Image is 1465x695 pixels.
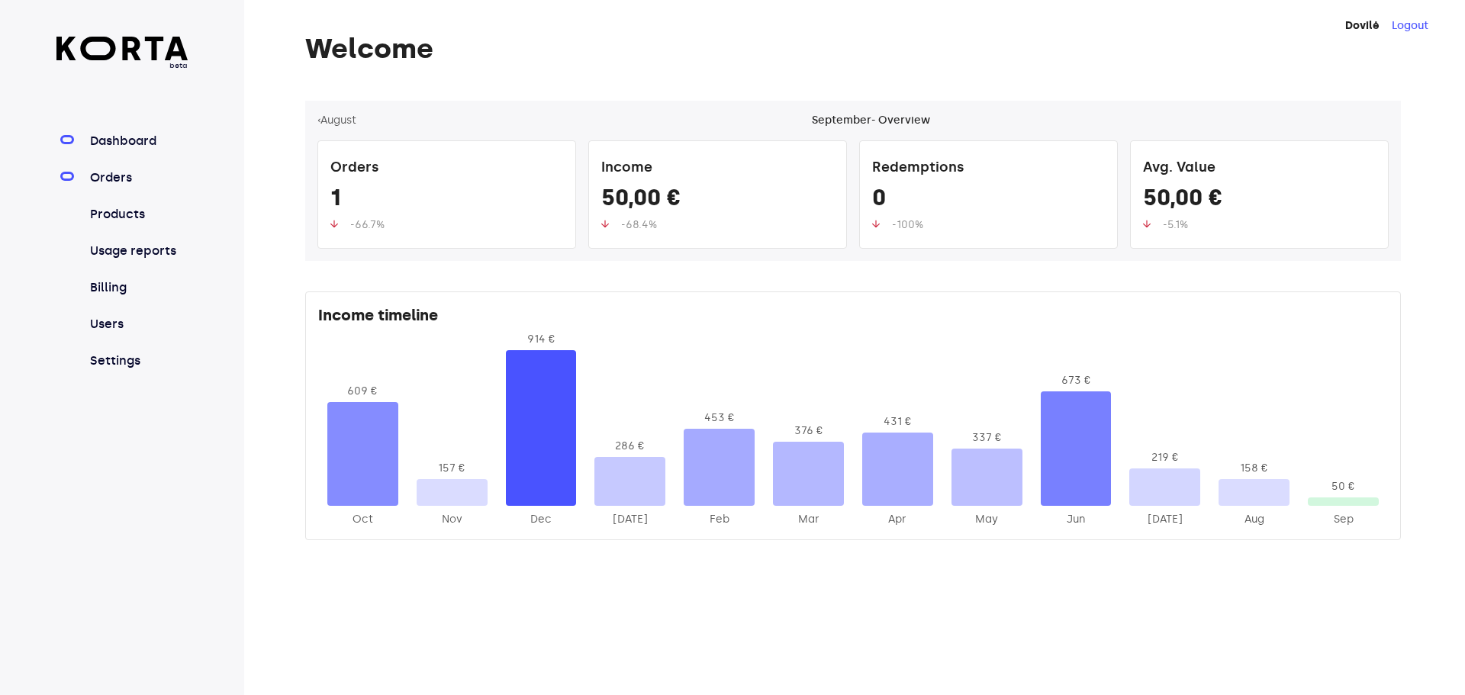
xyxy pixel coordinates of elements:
[1345,19,1380,32] strong: Dovilė
[1129,450,1200,465] div: 219 €
[594,439,665,454] div: 286 €
[87,315,188,333] a: Users
[56,37,188,60] img: Korta
[87,132,188,150] a: Dashboard
[684,512,755,527] div: 2025-Feb
[1041,373,1112,388] div: 673 €
[1163,218,1188,231] span: -5.1%
[601,184,834,217] div: 50,00 €
[56,37,188,71] a: beta
[318,304,1388,332] div: Income timeline
[951,430,1022,446] div: 337 €
[87,242,188,260] a: Usage reports
[594,512,665,527] div: 2025-Jan
[1143,153,1376,184] div: Avg. Value
[350,218,385,231] span: -66.7%
[812,113,930,128] div: September - Overview
[87,352,188,370] a: Settings
[1308,512,1379,527] div: 2025-Sep
[327,512,398,527] div: 2024-Oct
[773,423,844,439] div: 376 €
[330,153,563,184] div: Orders
[601,220,609,228] img: up
[1308,479,1379,494] div: 50 €
[87,278,188,297] a: Billing
[951,512,1022,527] div: 2025-May
[684,410,755,426] div: 453 €
[872,220,880,228] img: up
[1041,512,1112,527] div: 2025-Jun
[872,153,1105,184] div: Redemptions
[862,414,933,430] div: 431 €
[317,113,356,128] button: ‹August
[862,512,933,527] div: 2025-Apr
[87,205,188,224] a: Products
[305,34,1401,64] h1: Welcome
[506,512,577,527] div: 2024-Dec
[621,218,657,231] span: -68.4%
[1219,512,1290,527] div: 2025-Aug
[1129,512,1200,527] div: 2025-Jul
[327,384,398,399] div: 609 €
[417,461,488,476] div: 157 €
[56,60,188,71] span: beta
[330,220,338,228] img: up
[330,184,563,217] div: 1
[892,218,923,231] span: -100%
[417,512,488,527] div: 2024-Nov
[1219,461,1290,476] div: 158 €
[1143,184,1376,217] div: 50,00 €
[1143,220,1151,228] img: up
[87,169,188,187] a: Orders
[773,512,844,527] div: 2025-Mar
[506,332,577,347] div: 914 €
[1392,18,1428,34] button: Logout
[872,184,1105,217] div: 0
[601,153,834,184] div: Income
